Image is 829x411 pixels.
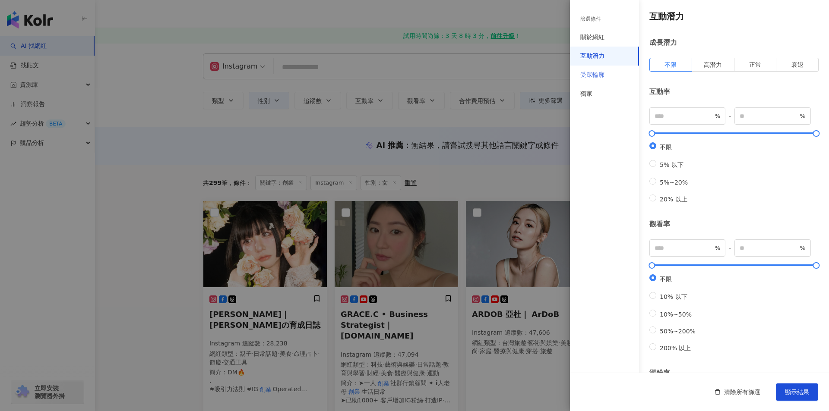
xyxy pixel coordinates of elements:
[656,161,687,168] span: 5% 以下
[715,389,721,395] span: delete
[715,111,720,121] span: %
[656,328,699,335] span: 50%~200%
[725,111,734,121] span: -
[664,61,677,68] span: 不限
[656,311,695,318] span: 10%~50%
[656,179,691,186] span: 5%~20%
[776,383,818,401] button: 顯示結果
[649,220,819,229] div: 觀看率
[785,389,809,395] span: 顯示結果
[656,144,675,151] span: 不限
[656,196,691,203] span: 20% 以上
[724,389,760,395] span: 清除所有篩選
[580,52,604,60] div: 互動潛力
[649,10,819,22] h4: 互動潛力
[749,61,761,68] span: 正常
[706,383,769,401] button: 清除所有篩選
[580,33,604,42] div: 關於網紅
[715,243,720,253] span: %
[656,293,691,300] span: 10% 以下
[649,87,819,97] div: 互動率
[580,90,592,98] div: 獨家
[800,111,805,121] span: %
[580,16,601,23] div: 篩選條件
[649,368,819,378] div: 漲粉率
[791,61,804,68] span: 衰退
[649,38,819,47] div: 成長潛力
[800,243,805,253] span: %
[656,276,675,282] span: 不限
[656,345,694,351] span: 200% 以上
[725,243,734,253] span: -
[580,71,604,79] div: 受眾輪廓
[704,61,722,68] span: 高潛力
